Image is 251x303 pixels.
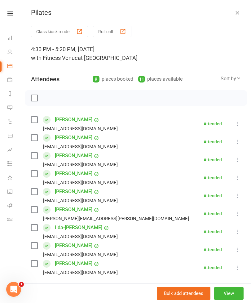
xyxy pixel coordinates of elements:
a: Product Sales [7,129,21,143]
div: Attended [204,122,222,126]
a: [PERSON_NAME] [55,187,92,197]
button: Bulk add attendees [157,287,210,300]
a: Calendar [7,60,21,74]
a: Dashboard [7,32,21,46]
div: Attended [204,212,222,216]
div: [PERSON_NAME][EMAIL_ADDRESS][PERSON_NAME][DOMAIN_NAME] [43,215,189,223]
div: [EMAIL_ADDRESS][DOMAIN_NAME] [43,233,118,241]
div: Attended [204,176,222,180]
span: with Fitness Venue [31,55,78,61]
div: Attended [204,158,222,162]
a: [PERSON_NAME] [55,205,92,215]
button: Class kiosk mode [31,26,88,37]
div: [EMAIL_ADDRESS][DOMAIN_NAME] [43,161,118,169]
span: 1 [19,282,24,287]
div: Pilates [21,9,251,17]
div: Attended [204,247,222,252]
a: [PERSON_NAME] [55,151,92,161]
a: Reports [7,87,21,101]
a: [PERSON_NAME] [55,169,92,179]
a: General attendance kiosk mode [7,185,21,199]
a: Roll call kiosk mode [7,199,21,213]
div: 4:30 PM - 5:20 PM, [DATE] [31,45,241,62]
a: What's New [7,171,21,185]
div: [EMAIL_ADDRESS][DOMAIN_NAME] [43,143,118,151]
div: Attended [204,265,222,270]
button: Roll call [93,26,131,37]
div: 11 [138,76,145,82]
div: [EMAIL_ADDRESS][DOMAIN_NAME] [43,179,118,187]
div: [EMAIL_ADDRESS][DOMAIN_NAME] [43,269,118,277]
div: Attendees [31,75,59,83]
div: 9 [93,76,99,82]
div: Attended [204,229,222,234]
div: places booked [93,75,133,83]
span: at [GEOGRAPHIC_DATA] [78,55,138,61]
div: places available [138,75,183,83]
a: Class kiosk mode [7,213,21,227]
div: [EMAIL_ADDRESS][DOMAIN_NAME] [43,197,118,205]
a: [PERSON_NAME] [55,133,92,143]
div: Sort by [221,75,241,83]
a: [PERSON_NAME] [55,259,92,269]
a: Payments [7,74,21,87]
div: [EMAIL_ADDRESS][DOMAIN_NAME] [43,125,118,133]
a: Iida-[PERSON_NAME] [55,223,102,233]
a: People [7,46,21,60]
div: Attended [204,140,222,144]
div: Attended [204,194,222,198]
button: View [214,287,244,300]
a: [PERSON_NAME] [55,241,92,251]
a: Assessments [7,143,21,157]
a: [PERSON_NAME] [55,115,92,125]
iframe: Intercom live chat [6,282,21,297]
div: [EMAIL_ADDRESS][DOMAIN_NAME] [43,251,118,259]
